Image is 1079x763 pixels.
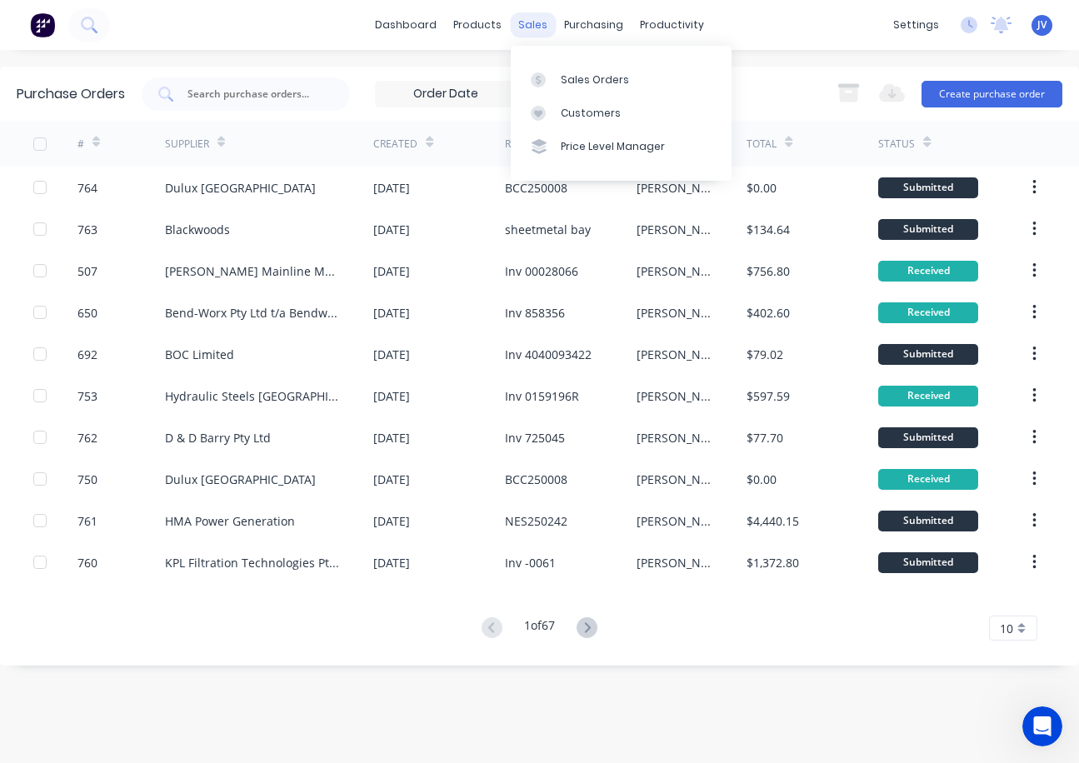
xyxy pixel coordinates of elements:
[747,346,783,363] div: $79.02
[637,429,713,446] div: [PERSON_NAME]
[747,512,799,530] div: $4,440.15
[505,512,567,530] div: NES250242
[186,86,324,102] input: Search purchase orders...
[505,554,556,571] div: Inv -0061
[165,387,340,405] div: Hydraulic Steels [GEOGRAPHIC_DATA]
[373,137,417,152] div: Created
[77,471,97,488] div: 750
[373,471,410,488] div: [DATE]
[747,137,777,152] div: Total
[77,262,97,280] div: 507
[1037,17,1047,32] span: JV
[524,616,555,641] div: 1 of 67
[376,82,516,107] input: Order Date
[747,262,790,280] div: $756.80
[511,130,732,163] a: Price Level Manager
[165,262,340,280] div: [PERSON_NAME] Mainline Manufacturing Pty Ltd
[878,219,978,240] div: Submitted
[747,387,790,405] div: $597.59
[878,552,978,573] div: Submitted
[373,387,410,405] div: [DATE]
[556,12,632,37] div: purchasing
[1000,620,1013,637] span: 10
[17,84,125,104] div: Purchase Orders
[77,304,97,322] div: 650
[885,12,947,37] div: settings
[1022,706,1062,746] iframe: Intercom live chat
[77,429,97,446] div: 762
[165,429,271,446] div: D & D Barry Pty Ltd
[373,179,410,197] div: [DATE]
[561,72,629,87] div: Sales Orders
[878,261,978,282] div: Received
[505,471,567,488] div: BCC250008
[878,344,978,365] div: Submitted
[373,429,410,446] div: [DATE]
[878,427,978,448] div: Submitted
[561,139,665,154] div: Price Level Manager
[505,221,591,238] div: sheetmetal bay
[878,177,978,198] div: Submitted
[505,262,578,280] div: Inv 00028066
[165,221,230,238] div: Blackwoods
[561,106,621,121] div: Customers
[505,387,579,405] div: Inv 0159196R
[637,179,713,197] div: [PERSON_NAME]
[373,262,410,280] div: [DATE]
[165,346,234,363] div: BOC Limited
[505,429,565,446] div: Inv 725045
[878,137,915,152] div: Status
[637,471,713,488] div: [PERSON_NAME]
[637,387,713,405] div: [PERSON_NAME]
[165,512,295,530] div: HMA Power Generation
[747,179,777,197] div: $0.00
[165,471,316,488] div: Dulux [GEOGRAPHIC_DATA]
[510,12,556,37] div: sales
[373,554,410,571] div: [DATE]
[637,262,713,280] div: [PERSON_NAME]
[505,346,592,363] div: Inv 4040093422
[511,62,732,96] a: Sales Orders
[77,221,97,238] div: 763
[373,512,410,530] div: [DATE]
[747,221,790,238] div: $134.64
[77,137,84,152] div: #
[165,304,340,322] div: Bend-Worx Pty Ltd t/a Bendworx-Steelpro
[637,304,713,322] div: [PERSON_NAME]
[637,512,713,530] div: [PERSON_NAME]
[373,304,410,322] div: [DATE]
[77,512,97,530] div: 761
[77,346,97,363] div: 692
[77,554,97,571] div: 760
[747,304,790,322] div: $402.60
[30,12,55,37] img: Factory
[747,471,777,488] div: $0.00
[165,554,340,571] div: KPL Filtration Technologies Pty Ltd
[505,179,567,197] div: BCC250008
[747,554,799,571] div: $1,372.80
[878,469,978,490] div: Received
[878,511,978,531] div: Submitted
[637,221,713,238] div: [PERSON_NAME]
[77,179,97,197] div: 764
[505,137,559,152] div: Reference
[373,221,410,238] div: [DATE]
[922,81,1062,107] button: Create purchase order
[165,179,316,197] div: Dulux [GEOGRAPHIC_DATA]
[445,12,510,37] div: products
[511,97,732,130] a: Customers
[367,12,445,37] a: dashboard
[878,386,978,406] div: Received
[637,554,713,571] div: [PERSON_NAME]
[747,429,783,446] div: $77.70
[637,346,713,363] div: [PERSON_NAME]
[878,302,978,323] div: Received
[373,346,410,363] div: [DATE]
[77,387,97,405] div: 753
[165,137,209,152] div: Supplier
[505,304,565,322] div: Inv 858356
[632,12,712,37] div: productivity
